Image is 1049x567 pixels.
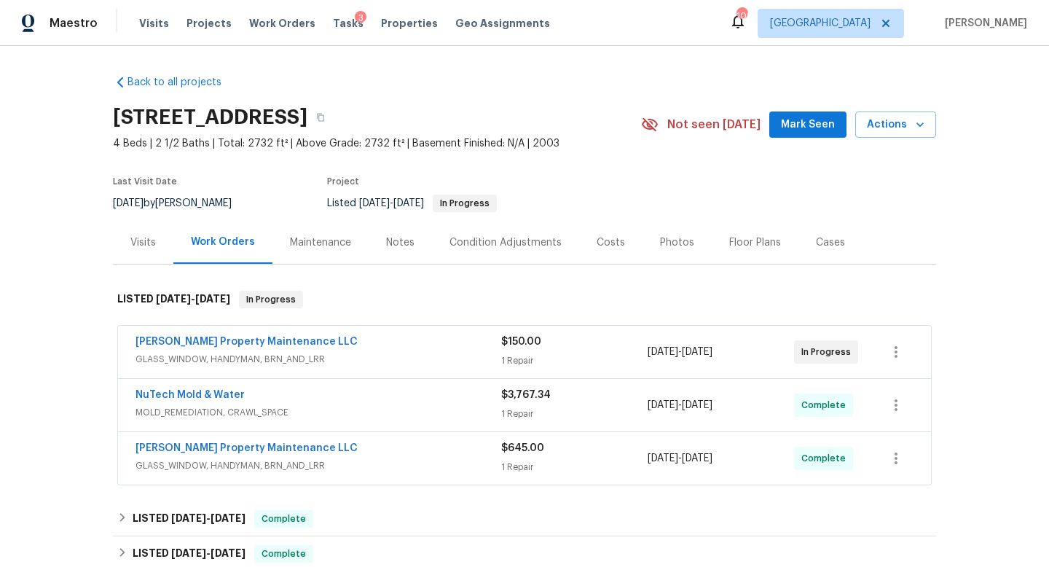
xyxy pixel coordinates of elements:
div: 1 Repair [501,353,648,368]
span: MOLD_REMEDIATION, CRAWL_SPACE [135,405,501,420]
span: GLASS_WINDOW, HANDYMAN, BRN_AND_LRR [135,458,501,473]
span: Complete [256,512,312,526]
span: Actions [867,116,924,134]
span: Last Visit Date [113,177,177,186]
span: [DATE] [171,513,206,523]
span: Work Orders [249,16,315,31]
a: [PERSON_NAME] Property Maintenance LLC [135,443,358,453]
span: [DATE] [682,453,712,464]
span: Tasks [333,18,364,28]
span: [DATE] [359,198,390,208]
span: [DATE] [648,400,678,410]
div: Condition Adjustments [449,235,562,250]
a: [PERSON_NAME] Property Maintenance LLC [135,337,358,347]
span: [DATE] [113,198,144,208]
h2: [STREET_ADDRESS] [113,110,307,125]
a: NuTech Mold & Water [135,390,245,400]
span: Maestro [50,16,98,31]
span: - [171,548,245,558]
span: - [648,398,712,412]
div: 3 [355,11,366,26]
div: Maintenance [290,235,351,250]
span: $645.00 [501,443,544,453]
div: Cases [816,235,845,250]
span: Complete [256,547,312,561]
span: Not seen [DATE] [667,117,761,132]
div: Photos [660,235,694,250]
span: - [648,345,712,359]
span: - [171,513,245,523]
button: Copy Address [307,104,334,130]
span: [DATE] [682,347,712,357]
span: 4 Beds | 2 1/2 Baths | Total: 2732 ft² | Above Grade: 2732 ft² | Basement Finished: N/A | 2003 [113,136,641,151]
div: Costs [597,235,625,250]
div: LISTED [DATE]-[DATE]Complete [113,501,936,536]
span: GLASS_WINDOW, HANDYMAN, BRN_AND_LRR [135,352,501,367]
span: Projects [186,16,232,31]
h6: LISTED [133,510,245,528]
span: [DATE] [682,400,712,410]
div: Work Orders [191,235,255,249]
span: Listed [327,198,497,208]
span: Geo Assignments [455,16,550,31]
span: Properties [381,16,438,31]
div: Visits [130,235,156,250]
span: [PERSON_NAME] [939,16,1027,31]
div: 109 [736,9,747,23]
span: Complete [801,398,852,412]
span: [GEOGRAPHIC_DATA] [770,16,871,31]
div: 1 Repair [501,460,648,474]
span: [DATE] [156,294,191,304]
span: - [648,451,712,466]
span: Visits [139,16,169,31]
span: [DATE] [195,294,230,304]
span: Complete [801,451,852,466]
a: Back to all projects [113,75,253,90]
span: In Progress [434,199,495,208]
div: by [PERSON_NAME] [113,195,249,212]
div: LISTED [DATE]-[DATE]In Progress [113,276,936,323]
span: [DATE] [648,453,678,464]
span: $150.00 [501,337,541,347]
span: In Progress [801,345,857,359]
span: [DATE] [393,198,424,208]
span: [DATE] [211,513,245,523]
span: Project [327,177,359,186]
div: 1 Repair [501,407,648,421]
button: Actions [855,112,936,138]
span: [DATE] [648,347,678,357]
span: - [156,294,230,304]
span: [DATE] [171,548,206,558]
h6: LISTED [133,545,245,563]
div: Notes [386,235,415,250]
h6: LISTED [117,291,230,308]
span: [DATE] [211,548,245,558]
span: $3,767.34 [501,390,551,400]
span: Mark Seen [781,116,835,134]
div: Floor Plans [729,235,781,250]
button: Mark Seen [769,112,846,138]
span: In Progress [240,292,302,307]
span: - [359,198,424,208]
